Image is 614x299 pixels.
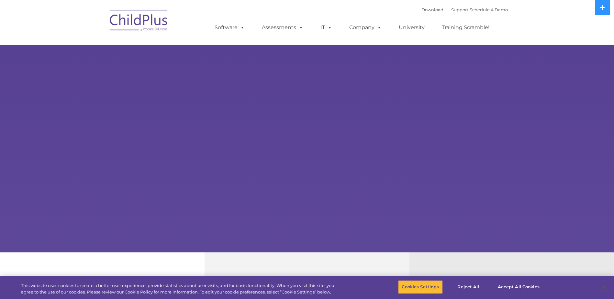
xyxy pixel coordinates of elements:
a: University [392,21,431,34]
button: Close [597,280,611,294]
font: | [421,7,508,12]
button: Reject All [448,280,489,294]
a: Company [343,21,388,34]
a: Download [421,7,443,12]
div: This website uses cookies to create a better user experience, provide statistics about user visit... [21,282,338,295]
a: IT [314,21,339,34]
button: Cookies Settings [398,280,442,294]
a: Schedule A Demo [470,7,508,12]
a: Training Scramble!! [435,21,497,34]
a: Assessments [255,21,310,34]
button: Accept All Cookies [494,280,543,294]
a: Software [208,21,251,34]
a: Support [451,7,468,12]
img: ChildPlus by Procare Solutions [106,5,171,38]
